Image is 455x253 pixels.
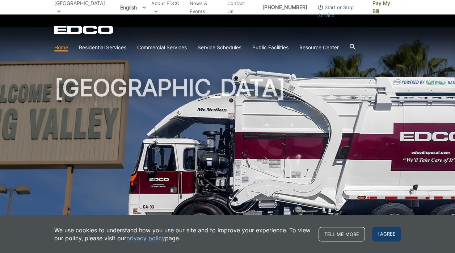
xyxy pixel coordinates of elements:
a: EDCD logo. Return to the homepage. [54,25,114,34]
a: privacy policy [126,234,165,242]
a: Tell me more [319,227,365,241]
a: Commercial Services [137,43,187,51]
span: I agree [372,227,401,241]
a: Service Schedules [198,43,241,51]
a: Residential Services [79,43,126,51]
a: Resource Center [299,43,339,51]
a: Public Facilities [252,43,288,51]
p: We use cookies to understand how you use our site and to improve your experience. To view our pol... [54,226,311,242]
h1: [GEOGRAPHIC_DATA] [54,76,401,235]
span: English [115,1,151,13]
a: Home [54,43,68,51]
